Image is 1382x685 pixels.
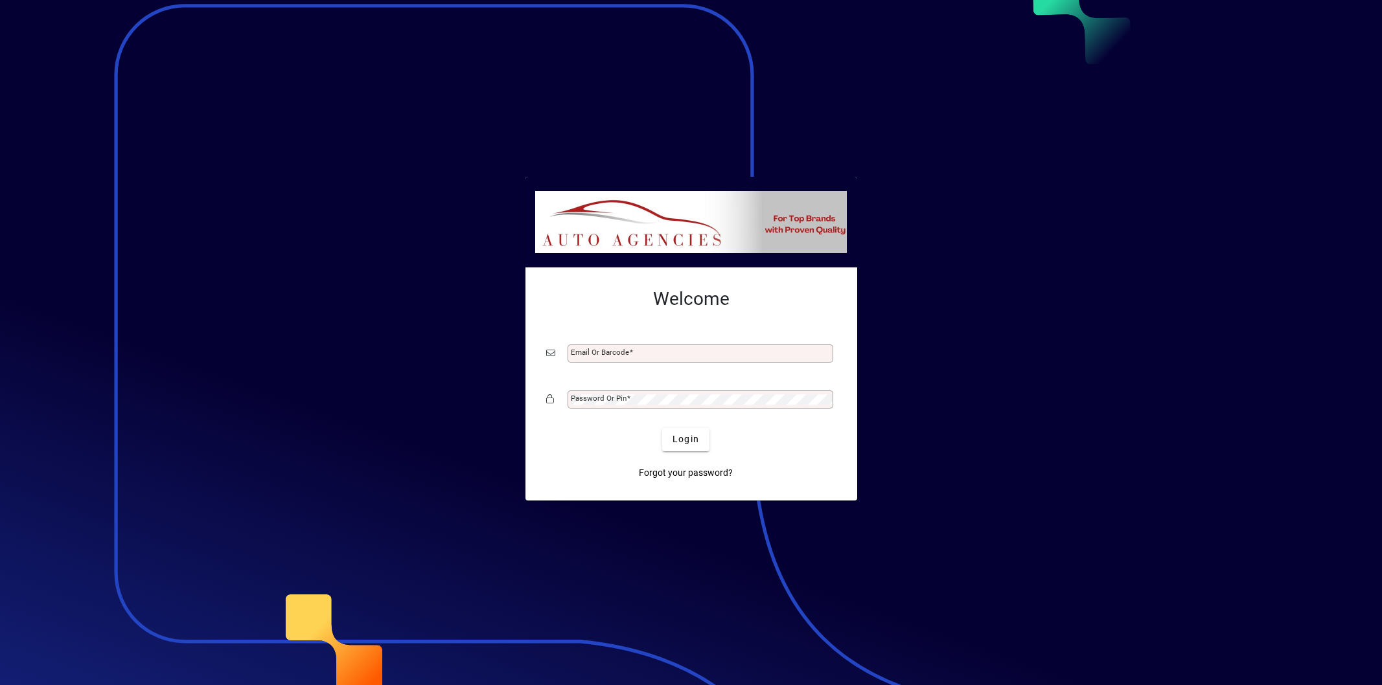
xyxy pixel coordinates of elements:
[639,466,733,480] span: Forgot your password?
[673,432,699,446] span: Login
[662,428,709,451] button: Login
[571,394,627,403] mat-label: Password or Pin
[546,288,836,310] h2: Welcome
[571,348,629,357] mat-label: Email or Barcode
[634,462,738,485] a: Forgot your password?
